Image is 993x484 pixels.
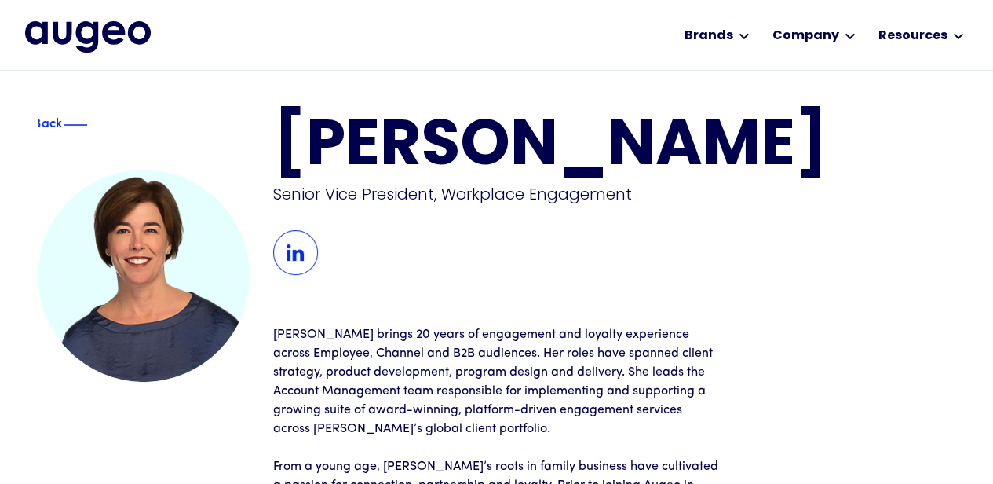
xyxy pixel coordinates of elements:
[273,325,721,438] p: [PERSON_NAME] brings 20 years of engagement and loyalty experience across Employee, Channel and B...
[25,21,151,53] a: home
[772,27,838,46] div: Company
[273,438,721,457] p: ‍
[34,113,62,132] div: Back
[273,116,956,180] h1: [PERSON_NAME]
[273,183,725,205] div: Senior Vice President, Workplace Engagement
[878,27,947,46] div: Resources
[64,115,87,134] img: Blue decorative line
[25,21,151,53] img: Augeo's full logo in midnight blue.
[273,230,318,275] img: LinkedIn Icon
[684,27,732,46] div: Brands
[38,116,104,133] a: Blue text arrowBackBlue decorative line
